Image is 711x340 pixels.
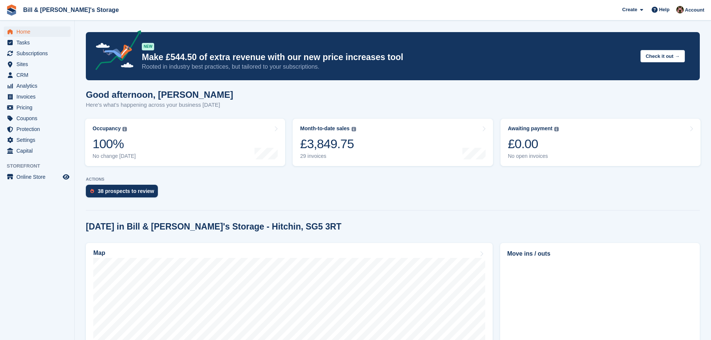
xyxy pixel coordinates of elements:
[4,124,71,134] a: menu
[16,124,61,134] span: Protection
[676,6,684,13] img: Jack Bottesch
[508,125,553,132] div: Awaiting payment
[16,91,61,102] span: Invoices
[7,162,74,170] span: Storefront
[16,172,61,182] span: Online Store
[90,189,94,193] img: prospect-51fa495bee0391a8d652442698ab0144808aea92771e9ea1ae160a38d050c398.svg
[293,119,493,166] a: Month-to-date sales £3,849.75 29 invoices
[16,48,61,59] span: Subscriptions
[16,26,61,37] span: Home
[16,37,61,48] span: Tasks
[142,63,634,71] p: Rooted in industry best practices, but tailored to your subscriptions.
[98,188,154,194] div: 38 prospects to review
[86,185,162,201] a: 38 prospects to review
[16,81,61,91] span: Analytics
[4,113,71,124] a: menu
[622,6,637,13] span: Create
[4,48,71,59] a: menu
[62,172,71,181] a: Preview store
[16,59,61,69] span: Sites
[6,4,17,16] img: stora-icon-8386f47178a22dfd0bd8f6a31ec36ba5ce8667c1dd55bd0f319d3a0aa187defe.svg
[4,172,71,182] a: menu
[86,222,342,232] h2: [DATE] in Bill & [PERSON_NAME]'s Storage - Hitchin, SG5 3RT
[4,70,71,80] a: menu
[93,250,105,256] h2: Map
[4,37,71,48] a: menu
[507,249,693,258] h2: Move ins / outs
[89,30,141,73] img: price-adjustments-announcement-icon-8257ccfd72463d97f412b2fc003d46551f7dbcb40ab6d574587a9cd5c0d94...
[500,119,701,166] a: Awaiting payment £0.00 No open invoices
[4,91,71,102] a: menu
[4,102,71,113] a: menu
[142,43,154,50] div: NEW
[122,127,127,131] img: icon-info-grey-7440780725fd019a000dd9b08b2336e03edf1995a4989e88bcd33f0948082b44.svg
[16,113,61,124] span: Coupons
[4,135,71,145] a: menu
[86,177,700,182] p: ACTIONS
[93,136,136,152] div: 100%
[93,125,121,132] div: Occupancy
[20,4,122,16] a: Bill & [PERSON_NAME]'s Storage
[4,81,71,91] a: menu
[352,127,356,131] img: icon-info-grey-7440780725fd019a000dd9b08b2336e03edf1995a4989e88bcd33f0948082b44.svg
[300,153,356,159] div: 29 invoices
[16,135,61,145] span: Settings
[16,102,61,113] span: Pricing
[659,6,670,13] span: Help
[93,153,136,159] div: No change [DATE]
[142,52,634,63] p: Make £544.50 of extra revenue with our new price increases tool
[4,146,71,156] a: menu
[685,6,704,14] span: Account
[4,26,71,37] a: menu
[640,50,685,62] button: Check it out →
[300,125,349,132] div: Month-to-date sales
[300,136,356,152] div: £3,849.75
[554,127,559,131] img: icon-info-grey-7440780725fd019a000dd9b08b2336e03edf1995a4989e88bcd33f0948082b44.svg
[16,70,61,80] span: CRM
[85,119,285,166] a: Occupancy 100% No change [DATE]
[4,59,71,69] a: menu
[508,136,559,152] div: £0.00
[16,146,61,156] span: Capital
[86,90,233,100] h1: Good afternoon, [PERSON_NAME]
[86,101,233,109] p: Here's what's happening across your business [DATE]
[508,153,559,159] div: No open invoices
